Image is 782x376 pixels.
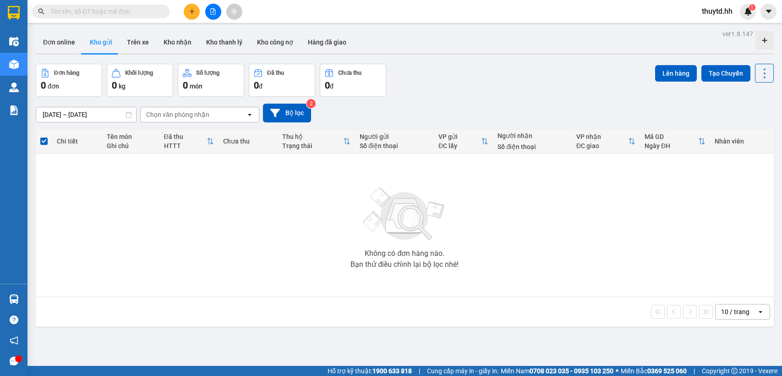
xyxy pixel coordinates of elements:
[41,80,46,91] span: 0
[184,4,200,20] button: plus
[48,83,59,90] span: đơn
[263,104,311,122] button: Bộ lọc
[282,133,343,140] div: Thu hộ
[760,4,777,20] button: caret-down
[8,6,20,20] img: logo-vxr
[107,133,154,140] div: Tên món
[164,142,207,149] div: HTTT
[9,37,19,46] img: warehouse-icon
[10,336,18,345] span: notification
[164,133,207,140] div: Đã thu
[189,8,195,15] span: plus
[501,366,613,376] span: Miền Nam
[655,65,697,82] button: Lên hàng
[199,31,250,53] button: Kho thanh lý
[278,129,355,154] th: Toggle SortBy
[434,129,493,154] th: Toggle SortBy
[196,70,219,76] div: Số lượng
[721,307,749,316] div: 10 / trang
[259,83,262,90] span: đ
[530,367,613,375] strong: 0708 023 035 - 0935 103 250
[757,308,764,315] svg: open
[267,70,284,76] div: Đã thu
[107,64,173,97] button: Khối lượng0kg
[107,142,154,149] div: Ghi chú
[645,133,698,140] div: Mã GD
[250,31,301,53] button: Kho công nợ
[715,138,769,145] div: Nhân viên
[359,182,450,246] img: svg+xml;base64,PHN2ZyBjbGFzcz0ibGlzdC1wbHVnX19zdmciIHhtbG5zPSJodHRwOi8vd3d3LnczLm9yZy8yMDAwL3N2Zy...
[749,4,755,11] sup: 1
[119,83,126,90] span: kg
[438,142,481,149] div: ĐC lấy
[36,107,136,122] input: Select a date range.
[372,367,412,375] strong: 1900 633 818
[360,133,429,140] div: Người gửi
[616,369,618,373] span: ⚪️
[731,368,738,374] span: copyright
[156,31,199,53] button: Kho nhận
[498,132,567,139] div: Người nhận
[328,366,412,376] span: Hỗ trợ kỹ thuật:
[338,70,361,76] div: Chưa thu
[190,83,202,90] span: món
[765,7,773,16] span: caret-down
[572,129,640,154] th: Toggle SortBy
[183,80,188,91] span: 0
[701,65,750,82] button: Tạo Chuyến
[645,142,698,149] div: Ngày ĐH
[722,29,753,39] div: ver 1.8.147
[9,83,19,92] img: warehouse-icon
[647,367,687,375] strong: 0369 525 060
[125,70,153,76] div: Khối lượng
[112,80,117,91] span: 0
[427,366,498,376] span: Cung cấp máy in - giấy in:
[498,143,567,150] div: Số điện thoại
[249,64,315,97] button: Đã thu0đ
[365,250,444,257] div: Không có đơn hàng nào.
[226,4,242,20] button: aim
[9,105,19,115] img: solution-icon
[10,315,18,324] span: question-circle
[36,64,102,97] button: Đơn hàng0đơn
[306,99,316,108] sup: 2
[744,7,752,16] img: icon-new-feature
[38,8,44,15] span: search
[301,31,354,53] button: Hàng đã giao
[246,111,253,118] svg: open
[755,31,774,50] div: Tạo kho hàng mới
[576,142,628,149] div: ĐC giao
[254,80,259,91] span: 0
[231,8,237,15] span: aim
[205,4,221,20] button: file-add
[36,31,82,53] button: Đơn online
[419,366,420,376] span: |
[54,70,79,76] div: Đơn hàng
[694,366,695,376] span: |
[695,6,740,17] span: thuytd.hh
[325,80,330,91] span: 0
[50,6,159,17] input: Tìm tên, số ĐT hoặc mã đơn
[159,129,219,154] th: Toggle SortBy
[9,294,19,304] img: warehouse-icon
[320,64,386,97] button: Chưa thu0đ
[640,129,710,154] th: Toggle SortBy
[360,142,429,149] div: Số điện thoại
[10,357,18,365] span: message
[9,60,19,69] img: warehouse-icon
[146,110,209,119] div: Chọn văn phòng nhận
[82,31,120,53] button: Kho gửi
[350,261,459,268] div: Bạn thử điều chỉnh lại bộ lọc nhé!
[178,64,244,97] button: Số lượng0món
[438,133,481,140] div: VP gửi
[282,142,343,149] div: Trạng thái
[57,138,98,145] div: Chi tiết
[576,133,628,140] div: VP nhận
[750,4,754,11] span: 1
[120,31,156,53] button: Trên xe
[210,8,216,15] span: file-add
[621,366,687,376] span: Miền Bắc
[223,138,273,145] div: Chưa thu
[330,83,334,90] span: đ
